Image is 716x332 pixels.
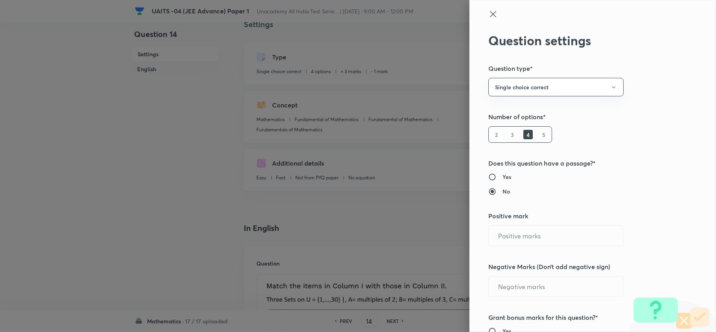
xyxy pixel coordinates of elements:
[488,78,624,96] button: Single choice correct
[488,33,671,48] h2: Question settings
[488,64,671,73] h5: Question type*
[492,130,501,139] h6: 2
[502,187,510,196] h6: No
[489,226,623,246] input: Positive marks
[488,262,671,271] h5: Negative Marks (Don’t add negative sign)
[502,173,511,181] h6: Yes
[488,211,671,221] h5: Positive mark
[489,277,623,297] input: Negative marks
[508,130,517,139] h6: 3
[488,159,671,168] h5: Does this question have a passage?*
[488,112,671,122] h5: Number of options*
[523,130,533,139] h6: 4
[539,130,549,139] h6: 5
[488,313,671,322] h5: Grant bonus marks for this question?*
